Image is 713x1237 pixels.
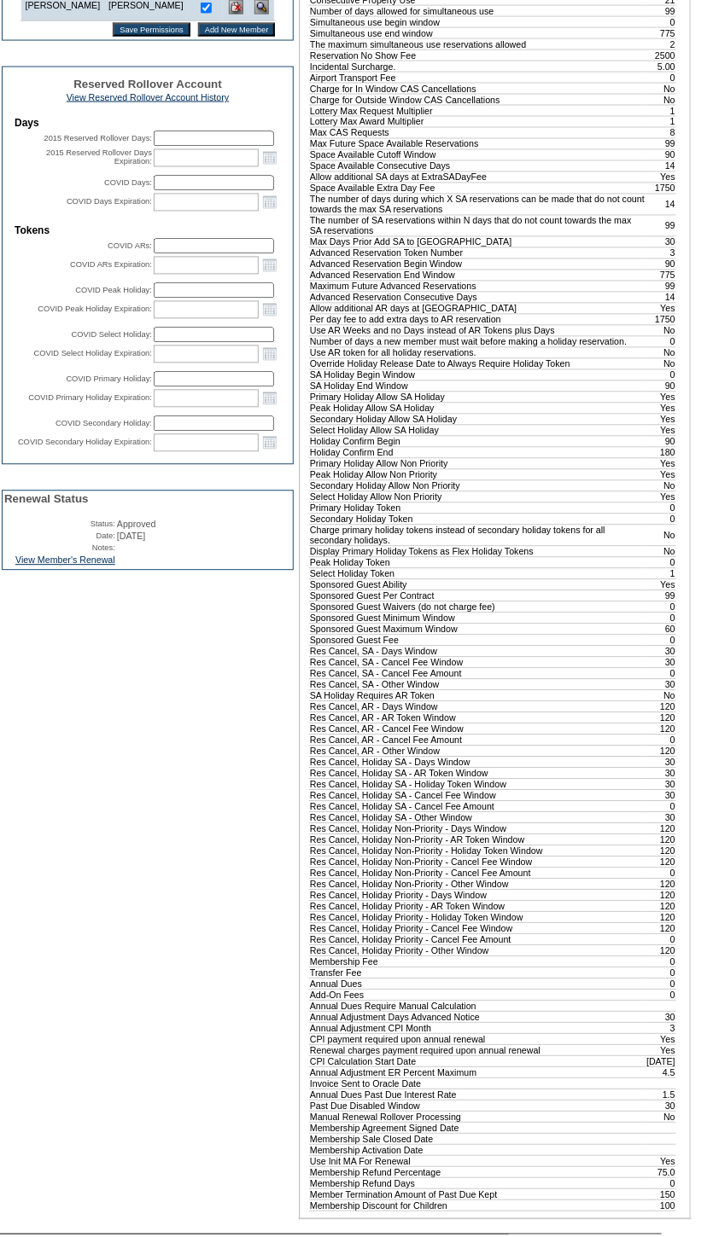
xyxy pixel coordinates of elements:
td: Membership Activation Date [310,1145,646,1156]
td: 120 [646,890,676,901]
label: COVID Peak Holiday: [75,287,152,295]
td: 3 [646,1023,676,1034]
td: Res Cancel, AR - Cancel Fee Window [310,723,646,735]
td: Use Init MA For Renewal [310,1156,646,1167]
td: 0 [646,16,676,27]
td: Max Future Space Available Reservations [310,138,646,149]
td: 0 [646,514,676,525]
td: 4.5 [646,1067,676,1078]
td: Holiday Confirm End [310,447,646,458]
td: Res Cancel, Holiday Priority - Holiday Token Window [310,912,646,923]
td: Secondary Holiday Allow Non Priority [310,480,646,491]
a: Open the calendar popup. [260,389,279,408]
td: 30 [646,657,676,668]
input: Add New Member [198,23,276,37]
label: 2015 Reserved Rollover Days Expiration: [46,149,152,166]
td: 14 [646,160,676,171]
td: Sponsored Guest Per Contract [310,590,646,601]
td: SA Holiday End Window [310,380,646,392]
td: 1.5 [646,1089,676,1101]
td: 120 [646,845,676,857]
td: Simultaneous use end window [310,27,646,38]
a: Open the calendar popup. [260,433,279,452]
td: 90 [646,149,676,160]
td: 90 [646,258,676,270]
td: Number of days allowed for simultaneous use [310,5,646,16]
td: 0 [646,934,676,945]
td: Annual Adjustment ER Percent Maximum [310,1067,646,1078]
td: Res Cancel, SA - Other Window [310,679,646,690]
a: Open the calendar popup. [260,193,279,212]
td: Membership Refund Percentage [310,1167,646,1178]
td: Notes: [4,543,115,554]
td: 0 [646,502,676,514]
td: Peak Holiday Token [310,557,646,568]
td: No [646,1112,676,1123]
label: COVID Peak Holiday Expiration: [38,305,152,314]
td: Primary Holiday Token [310,502,646,514]
td: Advanced Reservation Begin Window [310,258,646,270]
td: [DATE] [646,1056,676,1067]
td: 1 [646,105,676,116]
td: Yes [646,414,676,425]
td: Space Available Consecutive Days [310,160,646,171]
td: Primary Holiday Allow SA Holiday [310,392,646,403]
td: 3 [646,247,676,258]
td: No [646,347,676,358]
td: Display Primary Holiday Tokens as Flex Holiday Tokens [310,546,646,557]
td: Advanced Reservation Token Number [310,247,646,258]
td: Secondary Holiday Allow SA Holiday [310,414,646,425]
td: 0 [646,979,676,990]
td: No [646,83,676,94]
td: Annual Dues [310,979,646,990]
td: Space Available Cutoff Window [310,149,646,160]
td: Membership Discount for Children [310,1200,646,1211]
label: 2015 Reserved Rollover Days: [44,135,152,143]
td: 0 [646,967,676,979]
td: Res Cancel, SA - Days Window [310,646,646,657]
td: Res Cancel, Holiday SA - AR Token Window [310,768,646,779]
td: Max Days Prior Add SA to [GEOGRAPHIC_DATA] [310,236,646,247]
td: Membership Fee [310,956,646,967]
td: 120 [646,923,676,934]
td: Holiday Confirm Begin [310,436,646,447]
td: 120 [646,901,676,912]
td: Yes [646,458,676,469]
td: No [646,480,676,491]
label: COVID Primary Holiday Expiration: [28,394,152,403]
td: Advanced Reservation Consecutive Days [310,292,646,303]
span: Renewal Status [4,493,89,506]
td: Transfer Fee [310,967,646,979]
td: 120 [646,912,676,923]
td: Res Cancel, Holiday Non-Priority - Days Window [310,823,646,834]
td: Tokens [15,225,281,237]
td: Sponsored Guest Fee [310,635,646,646]
td: 150 [646,1189,676,1200]
td: Annual Adjustment Days Advanced Notice [310,1012,646,1023]
a: Open the calendar popup. [260,256,279,275]
td: 0 [646,868,676,879]
td: Yes [646,392,676,403]
td: 0 [646,956,676,967]
td: Res Cancel, Holiday SA - Days Window [310,757,646,768]
td: Res Cancel, Holiday SA - Cancel Fee Window [310,790,646,801]
td: Invoice Sent to Oracle Date [310,1078,646,1089]
td: 99 [646,5,676,16]
td: Yes [646,1045,676,1056]
td: Space Available Extra Day Fee [310,183,646,194]
td: Sponsored Guest Minimum Window [310,613,646,624]
td: 30 [646,768,676,779]
td: Allow additional AR days at [GEOGRAPHIC_DATA] [310,303,646,314]
td: 30 [646,1012,676,1023]
label: COVID Primary Holiday: [66,375,152,384]
td: SA Holiday Requires AR Token [310,690,646,701]
td: Yes [646,1156,676,1167]
td: 0 [646,557,676,568]
td: Yes [646,469,676,480]
td: Use AR Weeks and no Days instead of AR Tokens plus Days [310,325,646,336]
td: Primary Holiday Allow Non Priority [310,458,646,469]
td: 0 [646,336,676,347]
td: Override Holiday Release Date to Always Require Holiday Token [310,358,646,369]
td: 90 [646,380,676,392]
a: Open the calendar popup. [260,300,279,319]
